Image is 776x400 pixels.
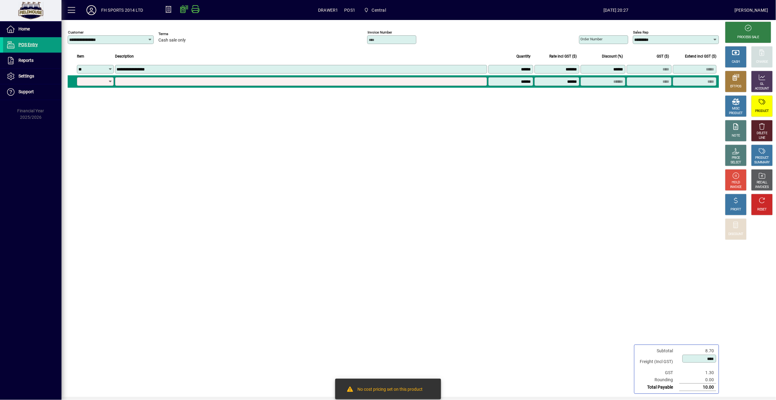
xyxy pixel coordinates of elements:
[685,53,717,60] span: Extend incl GST ($)
[756,60,768,64] div: CHARGE
[757,180,768,185] div: RECALL
[18,74,34,78] span: Settings
[731,207,741,212] div: PROFIT
[498,5,735,15] span: [DATE] 20:27
[637,376,679,384] td: Rounding
[732,60,740,64] div: CASH
[729,232,743,237] div: DISCOUNT
[344,5,356,15] span: POS1
[759,136,765,140] div: LINE
[657,53,669,60] span: GST ($)
[77,53,84,60] span: Item
[3,69,62,84] a: Settings
[368,30,392,34] mat-label: Invoice number
[755,185,769,190] div: INVOICES
[738,35,759,40] div: PROCESS SALE
[735,5,768,15] div: [PERSON_NAME]
[18,58,34,63] span: Reports
[372,5,386,15] span: Central
[679,376,716,384] td: 0.00
[602,53,623,60] span: Discount (%)
[517,53,531,60] span: Quantity
[361,5,388,16] span: Central
[633,30,649,34] mat-label: Sales rep
[115,53,134,60] span: Description
[18,26,30,31] span: Home
[679,369,716,376] td: 1.30
[3,22,62,37] a: Home
[755,109,769,114] div: PRODUCT
[82,5,101,16] button: Profile
[732,106,740,111] div: MISC
[731,160,742,165] div: SELECT
[729,111,743,116] div: PRODUCT
[679,384,716,391] td: 10.00
[550,53,577,60] span: Rate incl GST ($)
[18,89,34,94] span: Support
[760,82,764,86] div: GL
[318,5,338,15] span: DRAWER1
[637,347,679,354] td: Subtotal
[3,53,62,68] a: Reports
[732,156,740,160] div: PRICE
[755,156,769,160] div: PRODUCT
[732,180,740,185] div: HOLD
[732,134,740,138] div: NOTE
[758,207,767,212] div: RESET
[637,369,679,376] td: GST
[18,42,38,47] span: POS Entry
[679,347,716,354] td: 8.70
[757,131,767,136] div: DELETE
[358,386,423,394] div: No cost pricing set on this product
[755,86,769,91] div: ACCOUNT
[730,84,742,89] div: EFTPOS
[581,37,603,41] mat-label: Order number
[637,354,679,369] td: Freight (Incl GST)
[158,38,186,43] span: Cash sale only
[68,30,84,34] mat-label: Customer
[730,185,742,190] div: INVOICE
[3,84,62,100] a: Support
[158,32,195,36] span: Terms
[754,160,770,165] div: SUMMARY
[637,384,679,391] td: Total Payable
[101,5,143,15] div: FH SPORTS 2014 LTD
